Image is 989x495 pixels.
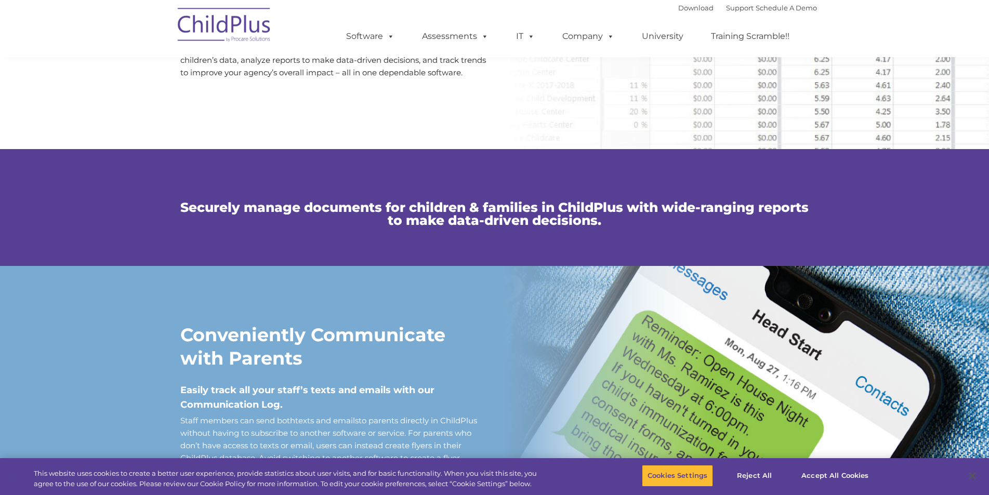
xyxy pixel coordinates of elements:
[173,1,276,52] img: ChildPlus by Procare Solutions
[678,4,714,12] a: Download
[756,4,817,12] a: Schedule A Demo
[701,26,800,47] a: Training Scramble!!
[34,469,544,489] div: This website uses cookies to create a better user experience, provide statistics about user visit...
[180,416,477,488] span: Staff members can send both to parents directly in ChildPlus without having to subscribe to anoth...
[180,199,809,228] span: Securely manage documents for children & families in ChildPlus with wide-ranging reports to make ...
[412,26,499,47] a: Assessments
[506,26,545,47] a: IT
[796,465,874,487] button: Accept All Cookies
[552,26,625,47] a: Company
[642,465,713,487] button: Cookies Settings
[631,26,694,47] a: University
[180,384,434,410] span: Easily track all your staff’s texts and emails with our Communication Log.
[336,26,405,47] a: Software
[180,324,445,369] strong: Conveniently Communicate with Parents
[726,4,754,12] a: Support
[295,416,359,425] a: texts and emails
[722,465,787,487] button: Reject All
[961,464,984,487] button: Close
[678,4,817,12] font: |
